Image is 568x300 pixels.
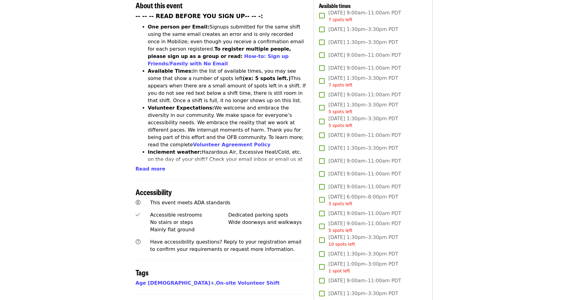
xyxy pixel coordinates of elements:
span: [DATE] 1:30pm–3:30pm PDT [328,39,398,46]
span: [DATE] 9:00am–11:00am PDT [328,277,401,284]
i: universal-access icon [136,200,141,206]
span: Accessibility [136,187,172,197]
span: [DATE] 9:00am–11:00am PDT [328,64,401,72]
i: check icon [136,212,140,218]
span: This event meets ADA standards [150,200,230,206]
span: [DATE] 9:00am–11:00am PDT [328,132,401,139]
span: Read more [136,166,165,172]
a: How-to: Sign up Friends/Family with No Email [148,53,289,67]
span: 3 spots left [328,201,352,206]
span: [DATE] 1:30pm–3:30pm PDT [328,234,398,248]
span: [DATE] 9:00am–11:00am PDT [328,52,401,59]
span: 10 spots left [328,242,355,247]
strong: -- -- -- READ BEFORE YOU SIGN UP-- -- -: [136,13,263,19]
span: [DATE] 1:30pm–3:30pm PDT [328,144,398,152]
strong: Available Times: [148,68,193,74]
div: Wide doorways and walkways [228,219,307,226]
span: [DATE] 9:00am–11:00am PDT [328,91,401,98]
span: [DATE] 1:30pm–3:30pm PDT [328,115,398,129]
span: [DATE] 1:30pm–3:30pm PDT [328,101,398,115]
li: Signups submitted for the same shift using the same email creates an error and is only recorded o... [148,23,307,67]
li: We welcome and embrace the diversity in our community. We make space for everyone’s accessibility... [148,104,307,148]
div: Mainly flat ground [150,226,228,233]
span: [DATE] 1:00pm–3:00pm PDT [328,260,398,274]
li: In the list of available times, you may see some that show a number of spots left This appears wh... [148,67,307,104]
span: [DATE] 1:30pm–3:30pm PDT [328,26,398,33]
span: [DATE] 9:00am–11:00am PDT [328,9,401,23]
span: [DATE] 9:00am–11:00am PDT [328,157,401,165]
span: 7 spots left [328,83,352,87]
span: Available times [319,2,351,10]
span: Tags [136,267,149,278]
span: [DATE] 1:30pm–3:30pm PDT [328,75,398,88]
span: [DATE] 9:00am–11:00am PDT [328,170,401,178]
span: [DATE] 9:00am–11:00am PDT [328,210,401,217]
span: 7 spots left [328,17,352,22]
span: [DATE] 1:30pm–3:30pm PDT [328,290,398,297]
a: Volunteer Agreement Policy [193,142,271,148]
span: 1 spot left [328,268,350,273]
strong: One person per Email: [148,24,210,30]
div: No stairs or steps [150,219,228,226]
button: Read more [136,165,165,173]
strong: (ex: 5 spots left.) [243,75,291,81]
li: Hazardous Air, Excessive Heat/Cold, etc. on the day of your shift? Check your email inbox or emai... [148,148,307,185]
span: [DATE] 1:30pm–3:30pm PDT [328,250,398,258]
span: 5 spots left [328,109,352,114]
strong: To register multiple people, please sign up as a group or read: [148,46,291,59]
strong: Volunteer Expectations: [148,105,214,111]
span: [DATE] 9:00am–11:00am PDT [328,183,401,190]
span: [DATE] 9:00am–11:00am PDT [328,220,401,234]
strong: Inclement weather: [148,149,202,155]
div: Accessible restrooms [150,211,228,219]
span: [DATE] 6:00pm–8:00pm PDT [328,193,398,207]
a: Age [DEMOGRAPHIC_DATA]+ [136,280,214,286]
span: 5 spots left [328,228,352,233]
div: Dedicated parking spots [228,211,307,219]
i: question-circle icon [136,239,141,245]
span: Have accessibility questions? Reply to your registration email to confirm your requirements or re... [150,239,301,252]
span: 5 spots left [328,123,352,128]
a: On-site Volunteer Shift [216,280,280,286]
span: , [136,280,216,286]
